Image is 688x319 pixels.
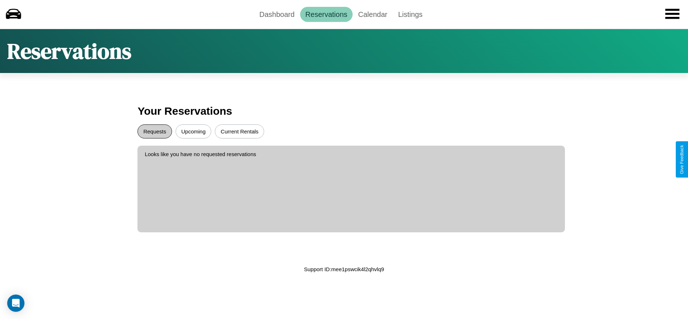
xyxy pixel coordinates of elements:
button: Requests [137,124,172,138]
div: Open Intercom Messenger [7,295,24,312]
p: Looks like you have no requested reservations [145,149,557,159]
h1: Reservations [7,36,131,66]
a: Dashboard [254,7,300,22]
a: Calendar [353,7,393,22]
a: Listings [393,7,428,22]
p: Support ID: mee1pswcik4l2qhvlq9 [304,264,384,274]
h3: Your Reservations [137,101,550,121]
div: Give Feedback [679,145,684,174]
button: Current Rentals [215,124,264,138]
a: Reservations [300,7,353,22]
button: Upcoming [176,124,212,138]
